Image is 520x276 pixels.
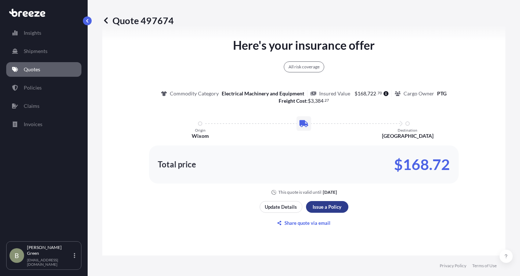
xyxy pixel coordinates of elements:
[260,201,302,213] button: Update Details
[279,98,306,104] b: Freight Cost
[382,132,433,140] p: [GEOGRAPHIC_DATA]
[6,62,81,77] a: Quotes
[6,117,81,132] a: Invoices
[233,37,375,54] p: Here's your insurance offer
[279,97,329,105] p: :
[437,90,447,97] p: PTG
[222,90,304,97] p: Electrical Machinery and Equipment
[404,90,434,97] p: Cargo Owner
[472,263,497,269] a: Terms of Use
[6,99,81,113] a: Claims
[306,201,348,213] button: Issue a Policy
[366,91,367,96] span: ,
[27,245,72,256] p: [PERSON_NAME] Green
[170,90,219,97] p: Commodity Category
[24,29,41,37] p: Insights
[308,98,311,103] span: $
[192,132,209,140] p: Wixom
[6,80,81,95] a: Policies
[284,219,330,227] p: Share quote via email
[195,128,206,132] p: Origin
[260,217,348,229] button: Share quote via email
[398,128,417,132] p: Destination
[158,161,196,168] p: Total price
[24,121,42,128] p: Invoices
[376,92,377,94] span: .
[440,263,466,269] a: Privacy Policy
[378,92,382,94] span: 70
[24,84,42,91] p: Policies
[284,61,324,72] div: All risk coverage
[355,91,357,96] span: $
[319,90,350,97] p: Insured Value
[6,44,81,58] a: Shipments
[15,252,19,259] span: B
[24,66,40,73] p: Quotes
[367,91,376,96] span: 722
[24,102,39,110] p: Claims
[27,258,72,266] p: [EMAIL_ADDRESS][DOMAIN_NAME]
[24,48,47,55] p: Shipments
[357,91,366,96] span: 168
[325,99,329,102] span: 27
[102,15,174,26] p: Quote 497674
[265,203,297,211] p: Update Details
[278,189,321,195] p: This quote is valid until
[315,98,324,103] span: 384
[313,203,341,211] p: Issue a Policy
[394,159,450,170] p: $168.72
[314,98,315,103] span: ,
[323,189,337,195] p: [DATE]
[311,98,314,103] span: 3
[6,26,81,40] a: Insights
